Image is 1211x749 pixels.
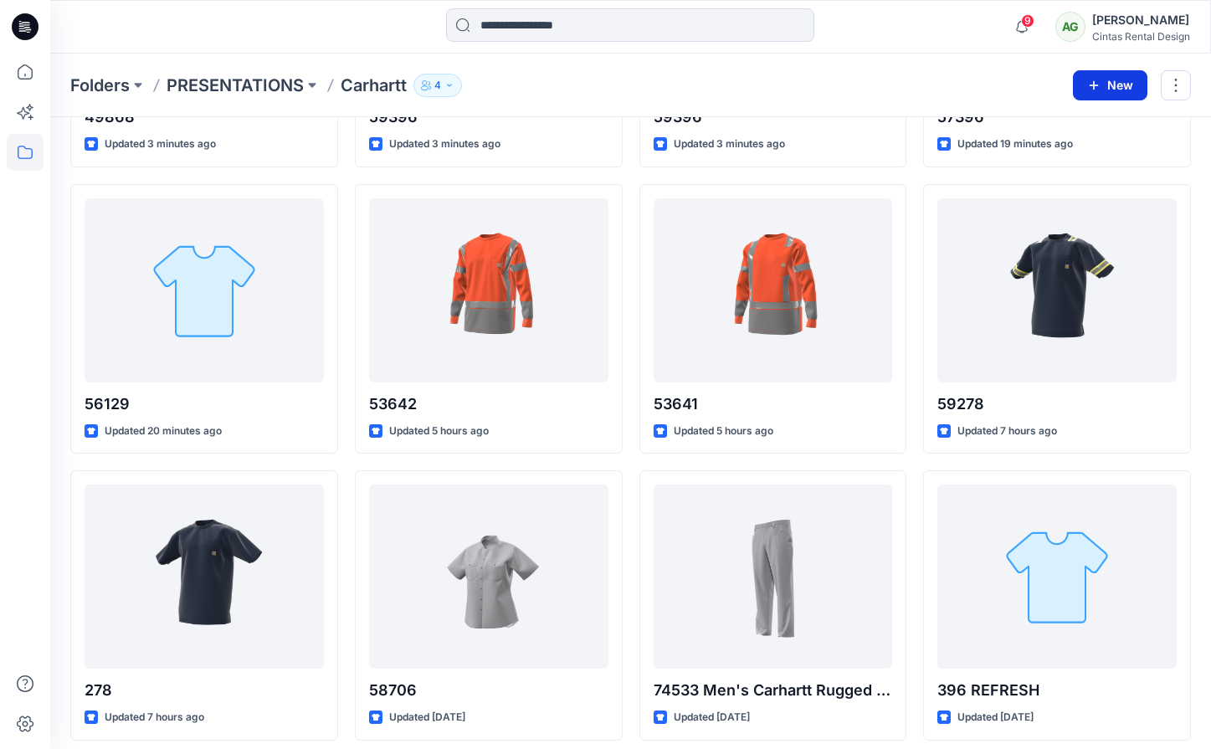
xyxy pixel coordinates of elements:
a: 396 REFRESH [937,485,1177,669]
p: 74533 Men's Carhartt Rugged Flex Pant [654,679,893,702]
p: 57396 [937,105,1177,129]
a: 56129 [85,198,324,382]
a: 53641 [654,198,893,382]
a: 53642 [369,198,608,382]
p: Updated 7 hours ago [105,709,204,726]
p: 278 [85,679,324,702]
p: 53641 [654,392,893,416]
p: 58706 [369,679,608,702]
p: 59396 [369,105,608,129]
p: Updated 3 minutes ago [389,136,500,153]
a: 58706 [369,485,608,669]
p: Updated [DATE] [957,709,1034,726]
p: 53642 [369,392,608,416]
a: 278 [85,485,324,669]
p: Updated 5 hours ago [674,423,773,440]
p: Updated [DATE] [389,709,465,726]
div: AG [1055,12,1085,42]
p: Updated 19 minutes ago [957,136,1073,153]
span: 9 [1021,14,1034,28]
p: Updated 5 hours ago [389,423,489,440]
p: 4 [434,76,441,95]
p: 59278 [937,392,1177,416]
p: Updated 20 minutes ago [105,423,222,440]
a: 74533 Men's Carhartt Rugged Flex Pant [654,485,893,669]
button: New [1073,70,1147,100]
p: Updated 3 minutes ago [105,136,216,153]
p: 396 REFRESH [937,679,1177,702]
p: 59396 [654,105,893,129]
button: 4 [413,74,462,97]
div: Cintas Rental Design [1092,30,1190,43]
a: 59278 [937,198,1177,382]
p: 49868 [85,105,324,129]
p: Updated 3 minutes ago [674,136,785,153]
p: Carhartt [341,74,407,97]
a: Folders [70,74,130,97]
div: [PERSON_NAME] [1092,10,1190,30]
p: Updated 7 hours ago [957,423,1057,440]
p: 56129 [85,392,324,416]
a: PRESENTATIONS [167,74,304,97]
p: Updated [DATE] [674,709,750,726]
